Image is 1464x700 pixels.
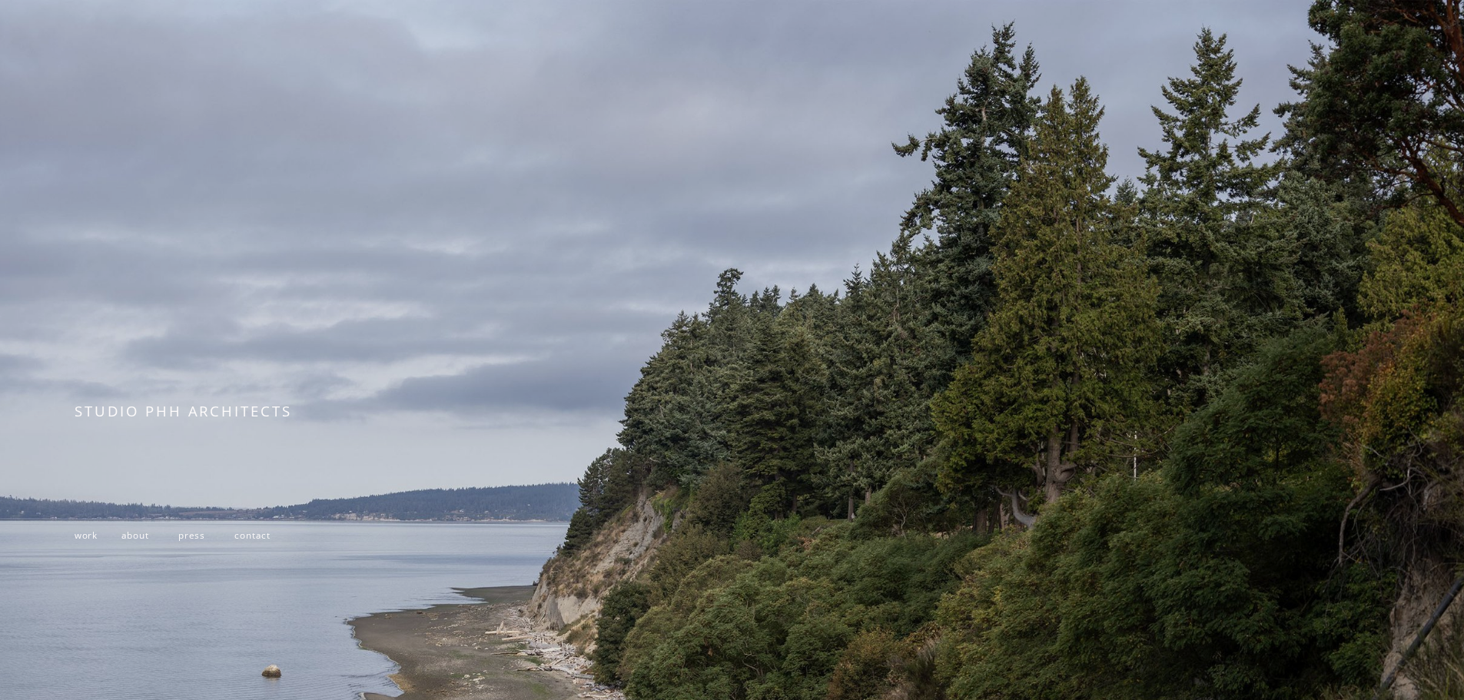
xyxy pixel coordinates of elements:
a: press [178,529,205,541]
a: about [121,529,149,541]
span: STUDIO PHH ARCHITECTS [75,401,292,420]
a: work [75,529,98,541]
a: contact [234,529,271,541]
